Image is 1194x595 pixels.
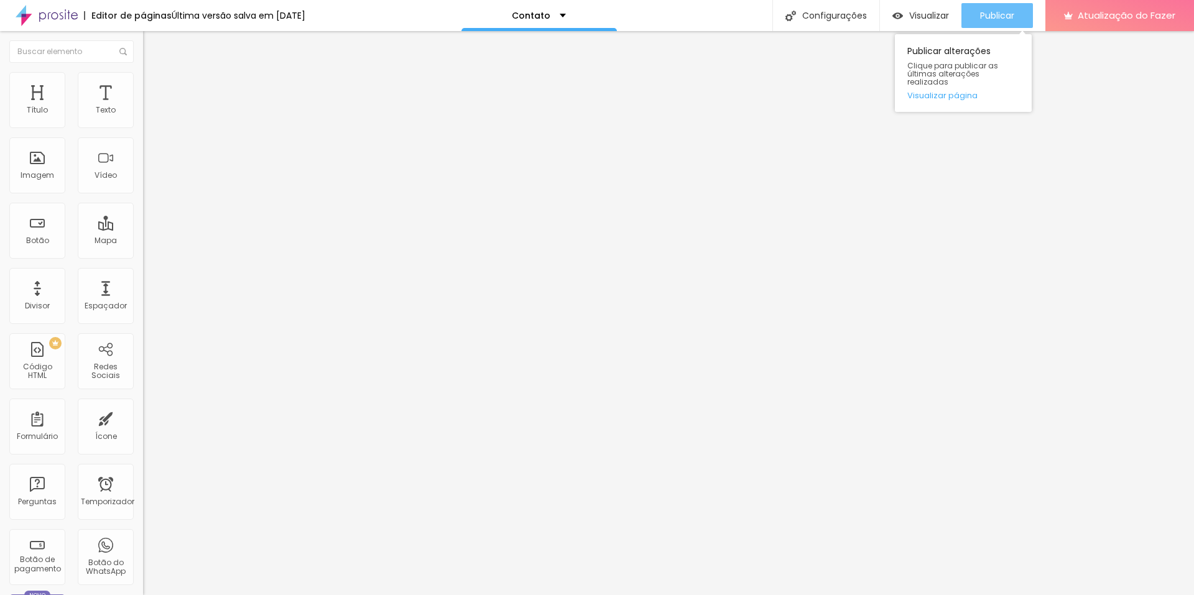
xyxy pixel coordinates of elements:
[909,9,949,22] font: Visualizar
[95,431,117,441] font: Ícone
[23,361,52,381] font: Código HTML
[14,554,61,573] font: Botão de pagamento
[86,557,126,576] font: Botão do WhatsApp
[95,235,117,246] font: Mapa
[892,11,903,21] img: view-1.svg
[1078,9,1175,22] font: Atualização do Fazer
[119,48,127,55] img: Ícone
[25,300,50,311] font: Divisor
[907,90,978,101] font: Visualizar página
[26,235,49,246] font: Botão
[18,496,57,507] font: Perguntas
[907,45,991,57] font: Publicar alterações
[91,361,120,381] font: Redes Sociais
[785,11,796,21] img: Ícone
[91,9,172,22] font: Editor de páginas
[96,104,116,115] font: Texto
[17,431,58,441] font: Formulário
[907,60,998,87] font: Clique para publicar as últimas alterações realizadas
[85,300,127,311] font: Espaçador
[21,170,54,180] font: Imagem
[172,9,305,22] font: Última versão salva em [DATE]
[980,9,1014,22] font: Publicar
[961,3,1033,28] button: Publicar
[880,3,961,28] button: Visualizar
[907,91,1019,99] a: Visualizar página
[81,496,134,507] font: Temporizador
[9,40,134,63] input: Buscar elemento
[512,9,550,22] font: Contato
[27,104,48,115] font: Título
[95,170,117,180] font: Vídeo
[802,9,867,22] font: Configurações
[143,31,1194,595] iframe: Editor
